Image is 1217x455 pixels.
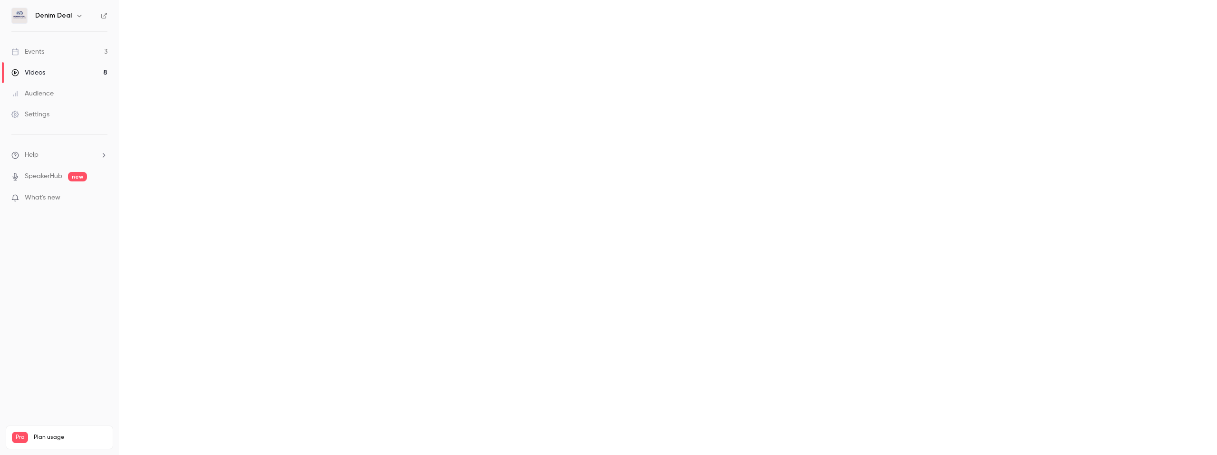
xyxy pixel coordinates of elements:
span: Plan usage [34,434,107,441]
a: SpeakerHub [25,171,62,181]
div: Settings [11,110,49,119]
span: What's new [25,193,60,203]
img: Denim Deal [12,8,27,23]
span: Help [25,150,39,160]
div: Events [11,47,44,57]
div: Audience [11,89,54,98]
li: help-dropdown-opener [11,150,107,160]
div: Videos [11,68,45,77]
iframe: Noticeable Trigger [96,194,107,202]
span: Pro [12,432,28,443]
span: new [68,172,87,181]
h6: Denim Deal [35,11,72,20]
